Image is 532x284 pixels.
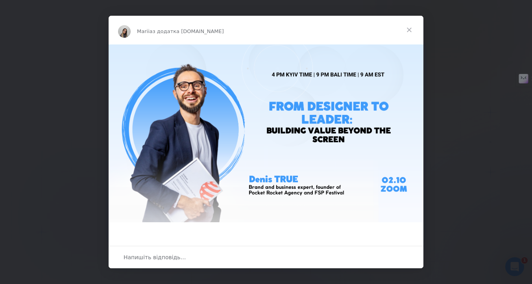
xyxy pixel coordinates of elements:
span: Закрити [395,16,423,44]
span: з додатка [DOMAIN_NAME] [153,28,224,34]
div: 🤔 [157,236,375,264]
span: Mariia [137,28,153,34]
div: Відкрити бесіду й відповісти [109,246,423,268]
img: Profile image for Mariia [118,25,131,38]
span: Напишіть відповідь… [124,252,186,262]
